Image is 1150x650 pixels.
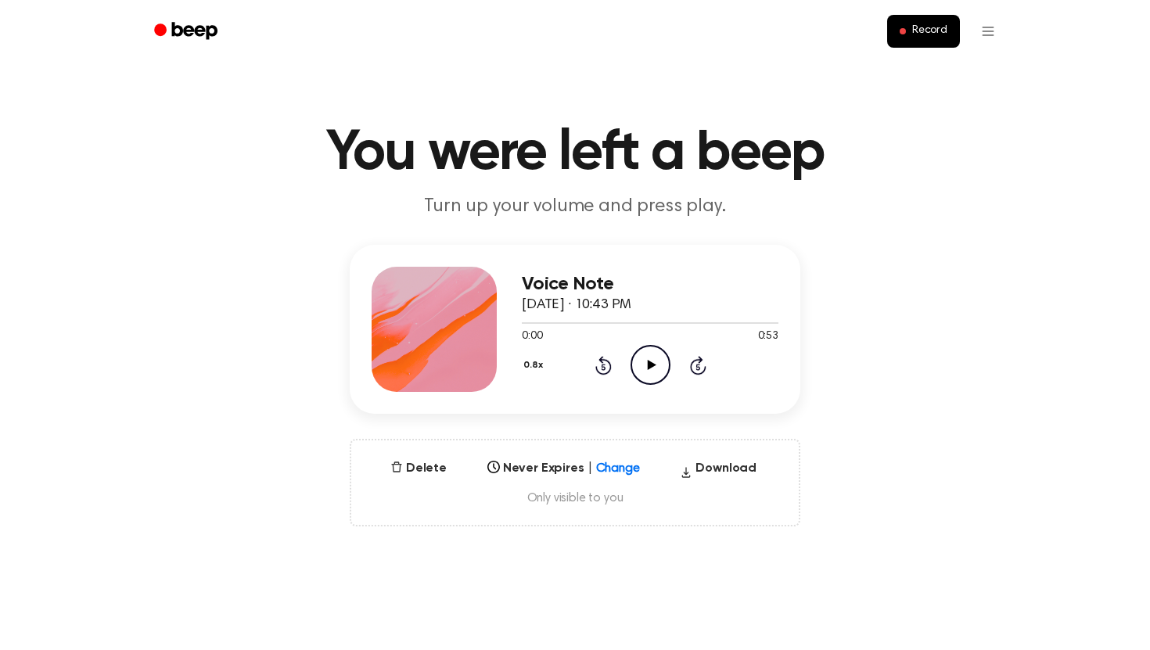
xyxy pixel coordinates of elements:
[969,13,1007,50] button: Open menu
[887,15,960,48] button: Record
[143,16,232,47] a: Beep
[522,329,542,345] span: 0:00
[384,459,453,478] button: Delete
[522,298,631,312] span: [DATE] · 10:43 PM
[522,352,548,379] button: 0.8x
[370,490,780,506] span: Only visible to you
[674,459,763,484] button: Download
[275,194,875,220] p: Turn up your volume and press play.
[912,24,947,38] span: Record
[174,125,976,181] h1: You were left a beep
[522,274,778,295] h3: Voice Note
[758,329,778,345] span: 0:53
